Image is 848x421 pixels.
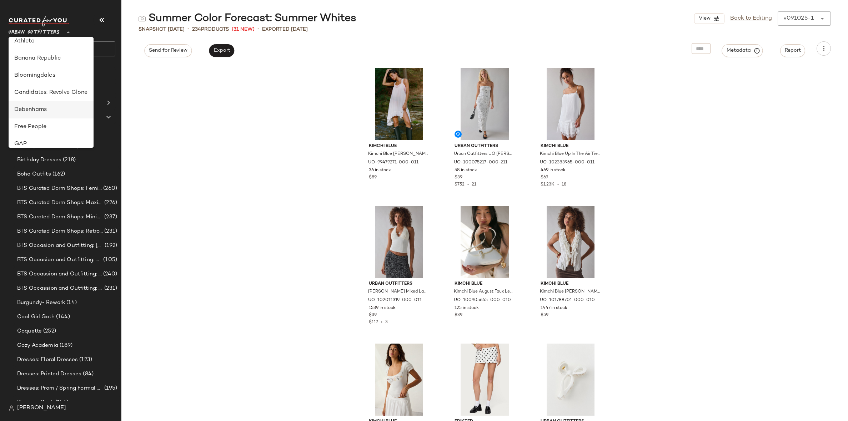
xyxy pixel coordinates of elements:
div: Athleta [14,37,88,46]
span: Dresses: Prom / Spring Formal Outfitting [17,384,103,392]
span: BTS Curated Dorm Shops: Minimalist [17,213,103,221]
div: Debenhams [14,106,88,114]
button: Send for Review [144,44,192,57]
div: Bloomingdales [14,71,88,80]
span: Urban Outfitters [9,24,60,37]
span: Burgundy- Rework [17,299,65,307]
span: Kimchi Blue [369,143,429,149]
span: (260) [102,184,117,193]
span: Kimchi Blue Up In The Air Tiered Lace Slip Mini Dress in White, Women's at Urban Outfitters [540,151,600,157]
span: (162) [51,170,65,178]
span: Kimchi Blue [PERSON_NAME] Cascading Ruffle Tie-Front Tank Top in White, Women's at Urban Outfitters [540,289,600,295]
span: Birthday Dresses [17,156,61,164]
span: BTS Occassion and Outfitting: Campus Lounge [17,270,102,278]
span: (84) [81,370,94,378]
span: (192) [103,242,117,250]
img: 102383965_011_b [535,68,607,140]
span: (231) [103,284,117,293]
img: 93873461_010_b [535,344,607,416]
span: [PERSON_NAME] [17,404,66,412]
span: Kimchi Blue August Faux Leather Shoulder Bag in White, Women's at Urban Outfitters [454,289,514,295]
button: Metadata [722,44,763,57]
span: (31 New) [232,26,255,33]
span: 36 in stock [369,167,391,174]
span: (231) [103,227,117,235]
span: Urban Outfitters UO [PERSON_NAME] Jersey Knit Tube Midi Dress in White/Black Hearts, Women's at U... [454,151,514,157]
span: $89 [369,174,377,181]
span: (189) [58,341,73,350]
span: $1.23K [541,182,555,187]
span: BTS Curated Dorm Shops: Feminine [17,184,102,193]
img: cfy_white_logo.C9jOOHJF.svg [9,16,69,26]
img: 100075217_211_b [449,68,521,140]
span: Cozy Academia [17,341,58,350]
div: GAP [14,140,88,148]
span: Kimchi Blue [PERSON_NAME] Lace Trim Ruffle Chiffon Mini Dress in Ivory, Women's at Urban Outfitters [368,151,428,157]
span: • [378,320,385,325]
div: Summer Color Forecast: Summer Whites [139,11,356,26]
span: (252) [42,327,56,335]
a: Back to Editing [730,14,772,23]
span: $39 [455,174,462,181]
span: BTS Occasion and Outfitting: Homecoming Dresses [17,256,102,264]
span: BTS Curated Dorm Shops: Maximalist [17,199,103,207]
div: Products [192,26,229,33]
span: 1447 in stock [541,305,567,311]
span: UO-99479271-000-011 [368,159,418,166]
span: UO-101788701-000-010 [540,297,595,304]
span: UO-100075217-000-211 [454,159,507,166]
span: Export [213,48,230,54]
span: Boho Outfits [17,170,51,178]
div: Banana Republic [14,54,88,63]
span: Cool Girl Goth [17,313,55,321]
img: 101602084_012_b [363,344,435,416]
span: $39 [369,312,377,319]
span: [PERSON_NAME] Mixed Lace Trim Plunge Halter Top in Ivory, Women's at Urban Outfitters [368,289,428,295]
span: BTS Occassion and Outfitting: First Day Fits [17,284,103,293]
p: Exported [DATE] [262,26,308,33]
span: $117 [369,320,378,325]
span: Coquette [17,327,42,335]
div: Free People [14,123,88,131]
span: BTS Curated Dorm Shops: Retro+ Boho [17,227,103,235]
span: UO-102383965-000-011 [540,159,594,166]
span: (226) [103,199,117,207]
div: v091025-1 [783,14,814,23]
span: • [555,182,562,187]
span: $752 [455,182,465,187]
span: (195) [103,384,117,392]
img: 99479271_011_b [363,68,435,140]
span: Snapshot [DATE] [139,26,185,33]
img: 102011319_011_b [363,206,435,278]
button: Report [780,44,805,57]
span: 18 [562,182,566,187]
span: UO-100905645-000-010 [454,297,511,304]
span: View [698,16,710,21]
span: Metadata [726,47,759,54]
img: 101788701_010_b [535,206,607,278]
div: undefined-list [9,37,94,148]
span: $59 [541,312,548,319]
button: Export [209,44,234,57]
span: UO-102011319-000-011 [368,297,422,304]
span: Kimchi Blue [541,143,601,149]
span: Dresses: Floral Dresses [17,356,78,364]
span: $69 [541,174,548,181]
img: 100905645_010_b [449,206,521,278]
span: Urban Outfitters [369,281,429,287]
span: Kimchi Blue [455,281,515,287]
span: $39 [455,312,462,319]
span: (237) [103,213,117,221]
span: (218) [61,156,76,164]
img: 104156419_019_m [449,344,521,416]
span: Dresses: Printed Dresses [17,370,81,378]
span: • [465,182,472,187]
span: Kimchi Blue [541,281,601,287]
img: svg%3e [139,15,146,22]
span: (105) [102,256,117,264]
span: (14) [65,299,77,307]
span: Dresses: Rush [17,399,54,407]
span: (144) [55,313,70,321]
span: 21 [472,182,476,187]
span: Report [784,48,801,54]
